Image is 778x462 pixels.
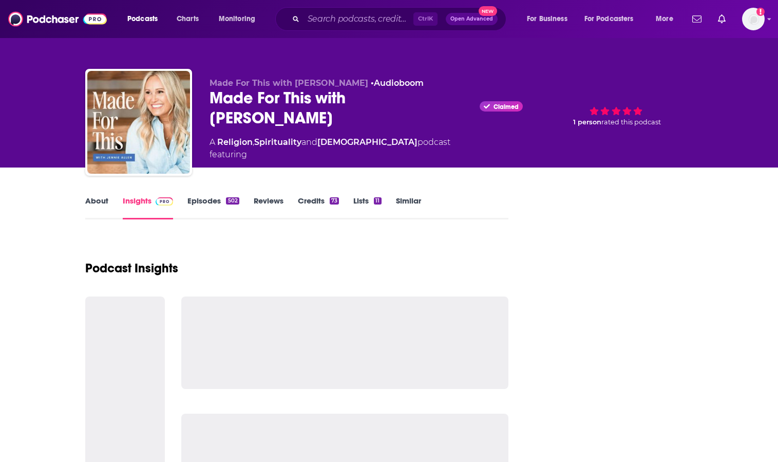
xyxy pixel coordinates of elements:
span: and [301,137,317,147]
button: open menu [120,11,171,27]
button: open menu [212,11,269,27]
div: 502 [226,197,239,205]
a: Reviews [254,196,283,219]
a: About [85,196,108,219]
a: Lists11 [353,196,381,219]
img: Made For This with Jennie Allen [87,71,190,174]
button: Open AdvancedNew [446,13,498,25]
img: Podchaser Pro [156,197,174,206]
button: Show profile menu [742,8,765,30]
div: 73 [330,197,339,205]
button: open menu [649,11,686,27]
span: , [253,137,254,147]
a: Show notifications dropdown [714,10,730,28]
img: Podchaser - Follow, Share and Rate Podcasts [8,9,107,29]
div: 11 [374,197,381,205]
a: InsightsPodchaser Pro [123,196,174,219]
a: Audioboom [374,78,424,88]
a: Credits73 [298,196,339,219]
span: More [656,12,673,26]
a: [DEMOGRAPHIC_DATA] [317,137,418,147]
span: featuring [210,149,450,161]
a: Episodes502 [187,196,239,219]
input: Search podcasts, credits, & more... [303,11,413,27]
span: New [479,6,497,16]
span: Monitoring [219,12,255,26]
span: For Business [527,12,567,26]
span: Made For This with [PERSON_NAME] [210,78,368,88]
div: Search podcasts, credits, & more... [285,7,516,31]
button: open menu [578,11,649,27]
div: 1 personrated this podcast [539,78,693,142]
span: 1 person [573,118,601,126]
span: Open Advanced [450,16,493,22]
a: Religion [217,137,253,147]
a: Charts [170,11,205,27]
span: • [371,78,424,88]
h1: Podcast Insights [85,261,178,276]
div: A podcast [210,136,450,161]
button: open menu [520,11,580,27]
span: Ctrl K [413,12,438,26]
span: rated this podcast [601,118,661,126]
img: User Profile [742,8,765,30]
svg: Add a profile image [756,8,765,16]
span: Claimed [494,104,519,109]
a: Spirituality [254,137,301,147]
span: Charts [177,12,199,26]
a: Similar [396,196,421,219]
span: Logged in as BenLaurro [742,8,765,30]
span: Podcasts [127,12,158,26]
span: For Podcasters [584,12,634,26]
a: Show notifications dropdown [688,10,706,28]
